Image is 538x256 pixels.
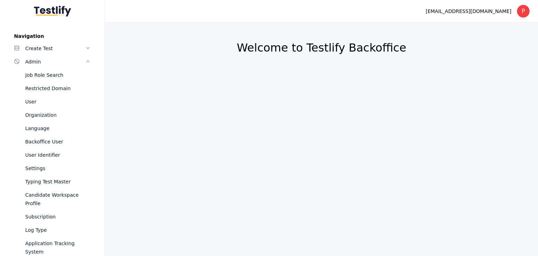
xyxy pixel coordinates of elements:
[8,148,96,162] a: User Identifier
[25,226,91,234] div: Log Type
[25,164,91,173] div: Settings
[25,191,91,208] div: Candidate Workspace Profile
[8,223,96,237] a: Log Type
[8,33,96,39] label: Navigation
[25,213,91,221] div: Subscription
[25,97,91,106] div: User
[8,135,96,148] a: Backoffice User
[8,175,96,188] a: Typing Test Master
[8,210,96,223] a: Subscription
[8,108,96,122] a: Organization
[8,188,96,210] a: Candidate Workspace Profile
[8,162,96,175] a: Settings
[25,111,91,119] div: Organization
[25,44,85,53] div: Create Test
[8,122,96,135] a: Language
[25,177,91,186] div: Typing Test Master
[122,41,521,55] h2: Welcome to Testlify Backoffice
[25,124,91,133] div: Language
[25,137,91,146] div: Backoffice User
[25,71,91,79] div: Job Role Search
[34,6,71,16] img: Testlify - Backoffice
[8,95,96,108] a: User
[25,239,91,256] div: Application Tracking System
[426,7,511,15] div: [EMAIL_ADDRESS][DOMAIN_NAME]
[8,82,96,95] a: Restricted Domain
[25,151,91,159] div: User Identifier
[25,84,91,93] div: Restricted Domain
[25,58,85,66] div: Admin
[8,68,96,82] a: Job Role Search
[517,5,530,18] div: P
